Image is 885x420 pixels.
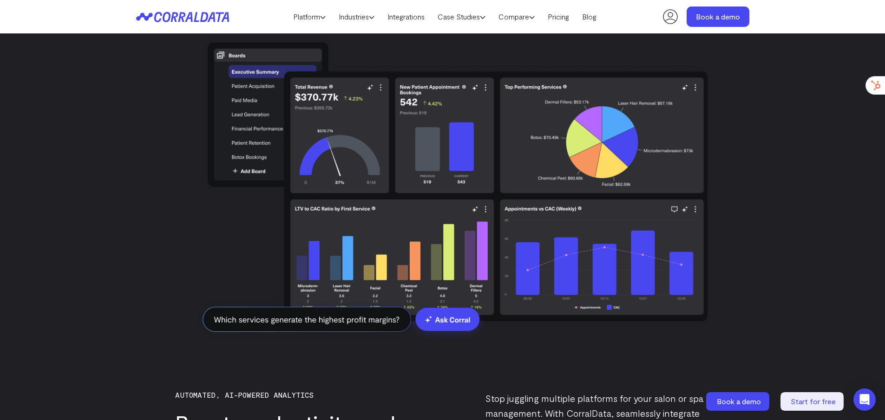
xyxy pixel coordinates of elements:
[431,10,492,24] a: Case Studies
[706,392,771,411] a: Book a demo
[332,10,381,24] a: Industries
[791,397,836,406] span: Start for free
[717,397,761,406] span: Book a demo
[780,392,846,411] a: Start for free
[381,10,431,24] a: Integrations
[541,10,576,24] a: Pricing
[287,10,332,24] a: Platform
[576,10,603,24] a: Blog
[175,391,437,399] p: Automated, AI-powered analytics
[687,6,749,27] a: Book a demo
[853,388,876,411] div: Open Intercom Messenger
[492,10,541,24] a: Compare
